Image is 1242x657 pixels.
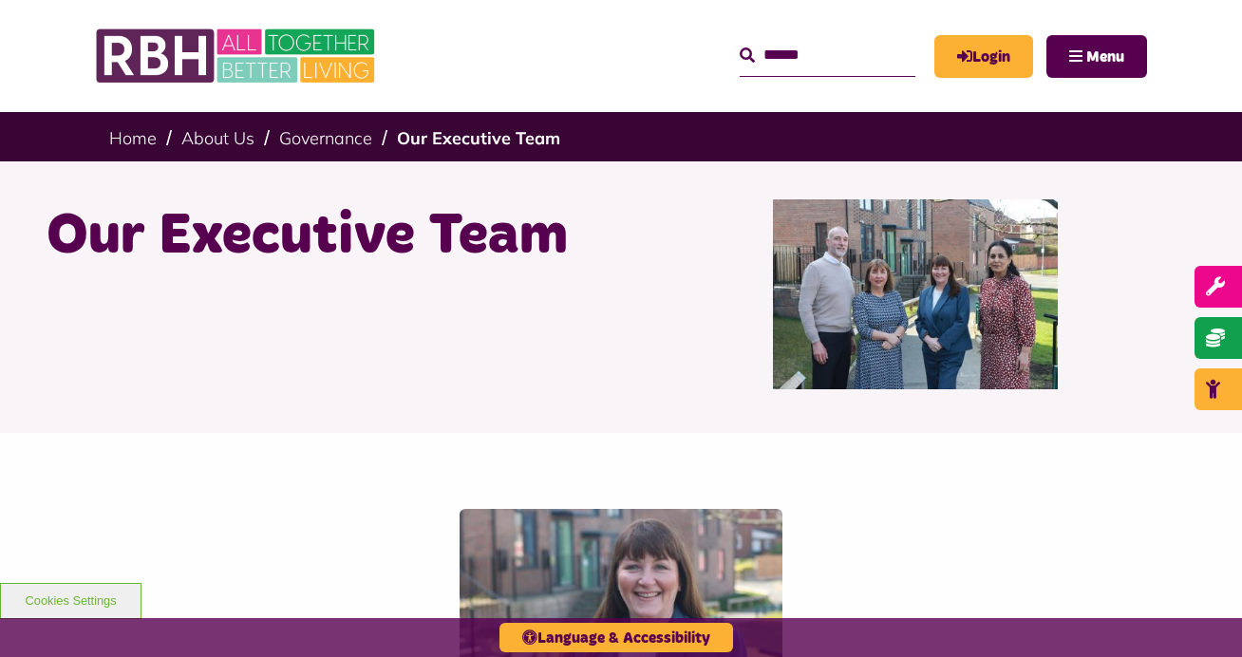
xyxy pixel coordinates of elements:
[1046,35,1147,78] button: Navigation
[181,127,254,149] a: About Us
[1157,572,1242,657] iframe: Netcall Web Assistant for live chat
[499,623,733,652] button: Language & Accessibility
[1086,49,1124,65] span: Menu
[109,127,157,149] a: Home
[95,19,380,93] img: RBH
[773,199,1058,389] img: RBH Executive Team
[397,127,560,149] a: Our Executive Team
[47,199,607,273] h1: Our Executive Team
[934,35,1033,78] a: MyRBH
[279,127,372,149] a: Governance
